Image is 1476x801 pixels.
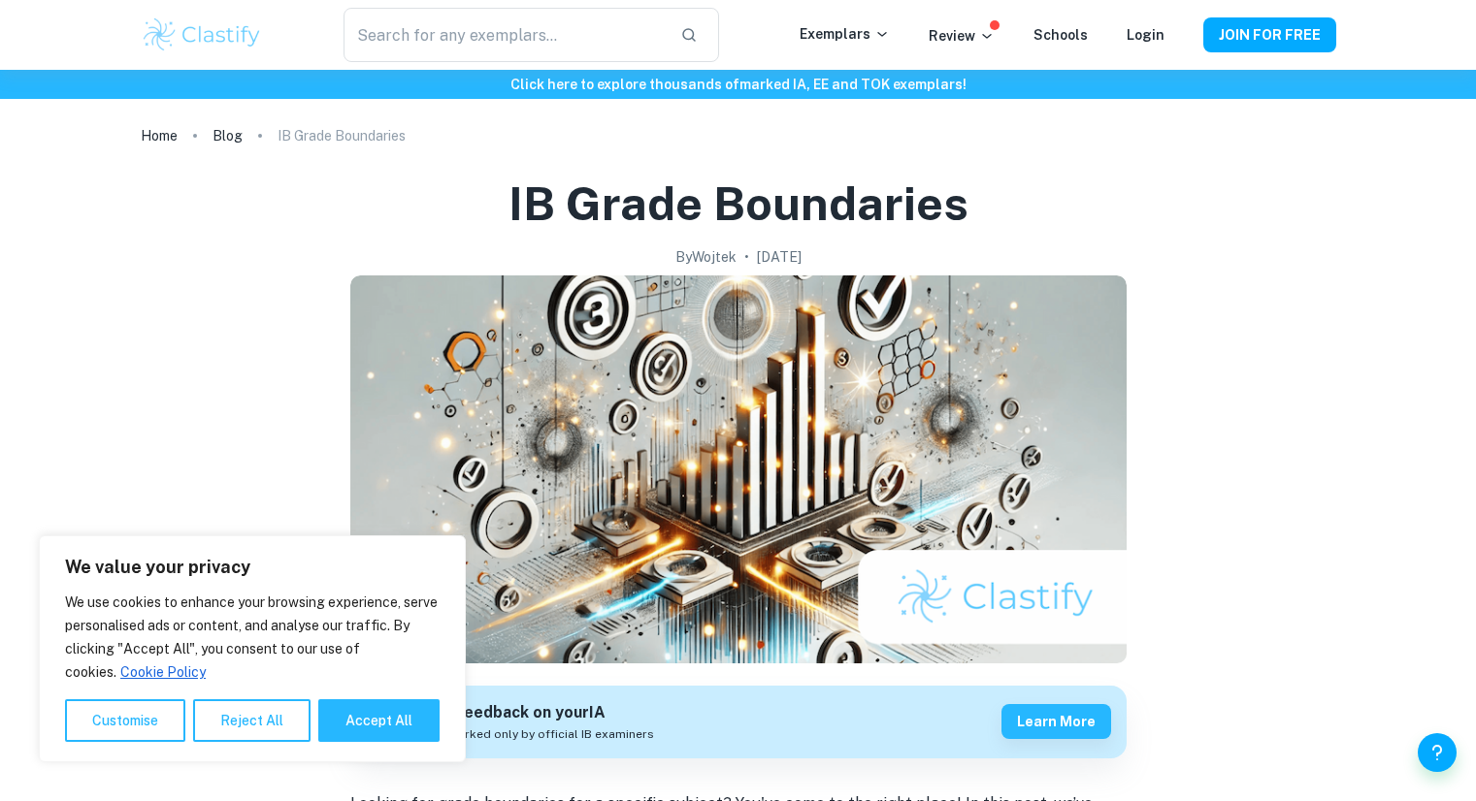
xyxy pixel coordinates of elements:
button: Accept All [318,699,440,742]
a: Cookie Policy [119,663,207,681]
h2: [DATE] [757,246,802,268]
button: Learn more [1001,704,1111,739]
a: Login [1127,27,1164,43]
a: Blog [213,122,243,149]
button: Help and Feedback [1418,733,1457,772]
p: IB Grade Boundaries [278,125,406,146]
h6: Click here to explore thousands of marked IA, EE and TOK exemplars ! [4,74,1472,95]
img: IB Grade Boundaries cover image [350,275,1127,663]
button: JOIN FOR FREE [1203,17,1336,52]
input: Search for any exemplars... [344,8,664,62]
img: Clastify logo [141,16,264,54]
a: Home [141,122,178,149]
p: Review [929,25,995,47]
h1: IB Grade Boundaries [508,173,968,235]
h6: Get feedback on your IA [423,701,654,725]
p: Exemplars [800,23,890,45]
p: • [744,246,749,268]
a: Schools [1033,27,1088,43]
div: We value your privacy [39,535,466,762]
span: Marked only by official IB examiners [448,725,654,743]
h2: By Wojtek [675,246,737,268]
p: We value your privacy [65,556,440,579]
p: We use cookies to enhance your browsing experience, serve personalised ads or content, and analys... [65,591,440,684]
a: Get feedback on yourIAMarked only by official IB examinersLearn more [350,686,1127,758]
button: Customise [65,699,185,742]
button: Reject All [193,699,311,742]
